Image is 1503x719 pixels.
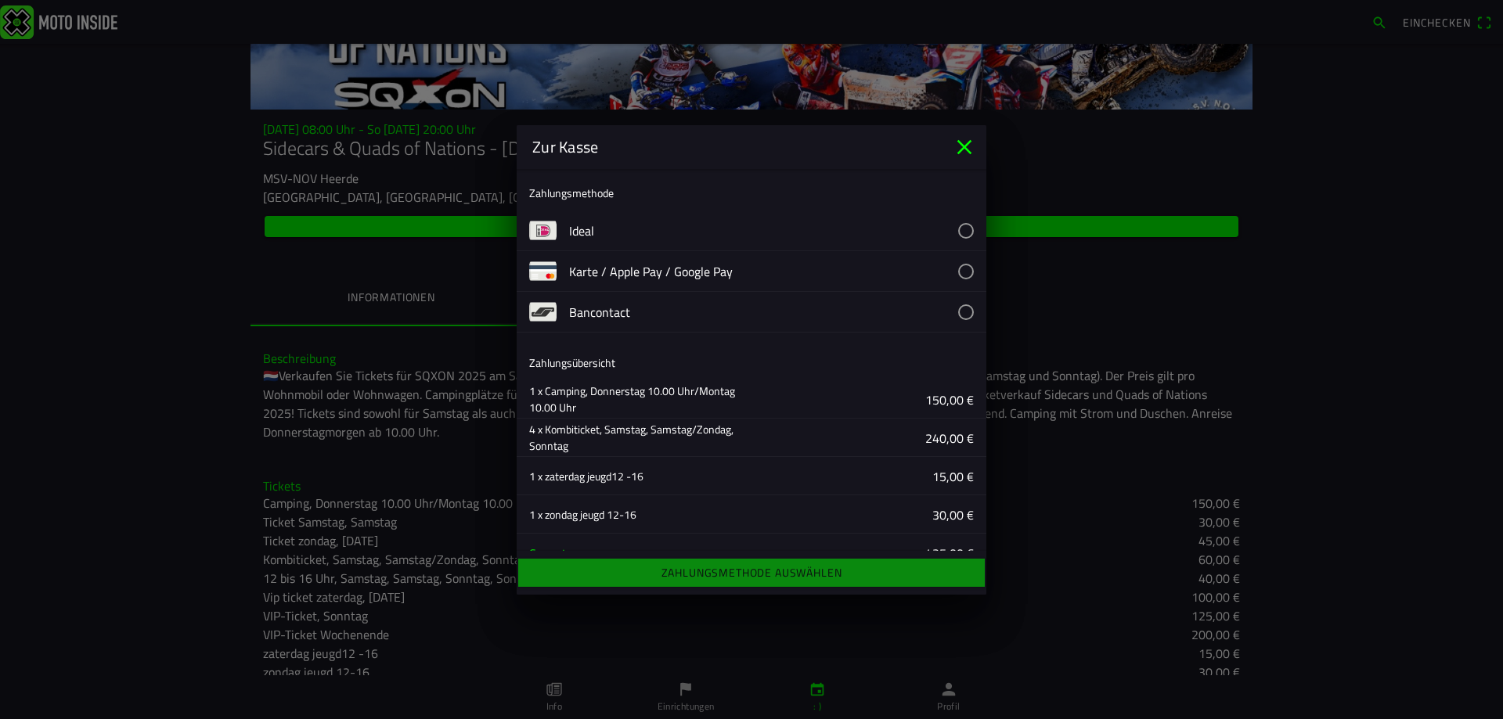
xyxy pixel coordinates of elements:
[529,383,735,415] font: 1 x Camping, Donnerstag 10.00 Uhr/Montag 10.00 Uhr
[529,298,557,325] img: payment-bancontact.png
[932,466,974,485] font: 15,00 €
[529,544,566,560] font: Gesamt
[925,428,974,447] font: 240,00 €
[529,257,557,285] img: payment-card.png
[529,421,733,454] font: 4 x Kombiticket, Samstag, Samstag/Zondag, Sonntag
[529,354,615,371] font: Zahlungsübersicht
[529,185,614,201] font: Zahlungsmethode
[529,505,636,522] font: 1 x zondag jeugd 12-16
[529,467,643,484] font: 1 x zaterdag jeugd12 -16
[532,135,598,159] font: Zur Kasse
[925,390,974,408] font: 150,00 €
[925,543,974,562] font: 435,00 €
[932,505,974,523] font: 30,00 €
[952,135,977,160] ion-icon: close
[529,217,557,244] img: payment-ideal.png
